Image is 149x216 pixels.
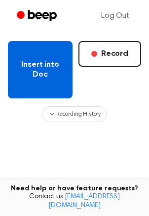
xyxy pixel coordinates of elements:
button: Insert into Doc [8,41,73,98]
a: Beep [10,6,66,26]
a: [EMAIL_ADDRESS][DOMAIN_NAME] [48,193,120,209]
span: Recording History [56,110,101,119]
button: Record [78,41,141,67]
span: Contact us [6,193,143,210]
a: Log Out [91,4,139,28]
button: Recording History [42,106,107,122]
